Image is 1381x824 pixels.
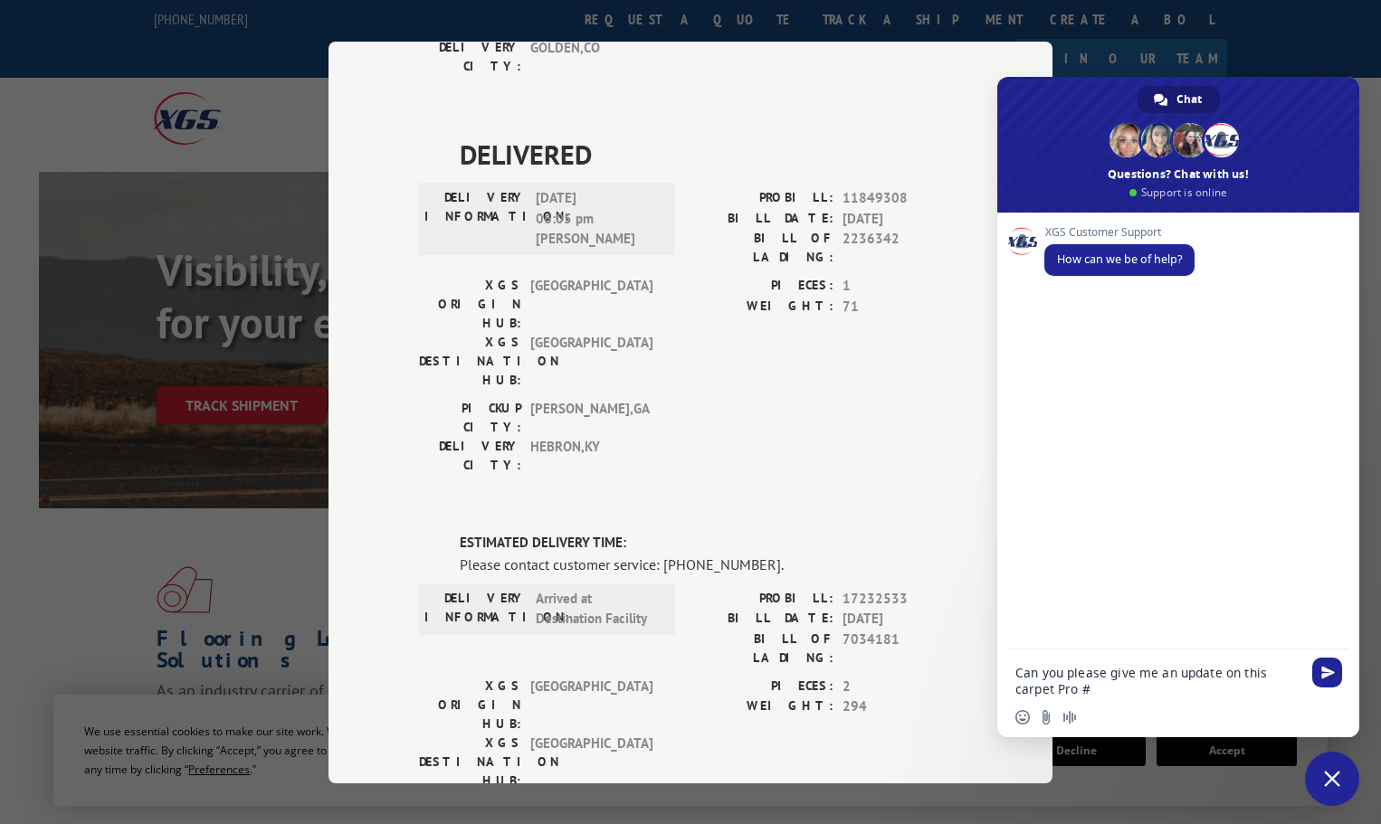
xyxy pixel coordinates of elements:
[843,696,962,717] span: 294
[419,399,521,437] label: PICKUP CITY:
[424,188,527,250] label: DELIVERY INFORMATION:
[530,333,652,390] span: [GEOGRAPHIC_DATA]
[460,553,962,574] div: Please contact customer service: [PHONE_NUMBER].
[419,733,521,790] label: XGS DESTINATION HUB:
[843,229,962,267] span: 2236342
[690,296,833,317] label: WEIGHT:
[530,676,652,733] span: [GEOGRAPHIC_DATA]
[843,609,962,630] span: [DATE]
[690,229,833,267] label: BILL OF LADING:
[843,188,962,209] span: 11849308
[690,629,833,667] label: BILL OF LADING:
[1015,710,1030,725] span: Insert an emoji
[843,629,962,667] span: 7034181
[419,676,521,733] label: XGS ORIGIN HUB:
[1062,710,1077,725] span: Audio message
[530,38,652,76] span: GOLDEN , CO
[690,276,833,297] label: PIECES:
[530,276,652,333] span: [GEOGRAPHIC_DATA]
[690,188,833,209] label: PROBILL:
[460,134,962,175] span: DELIVERED
[843,676,962,696] span: 2
[419,333,521,390] label: XGS DESTINATION HUB:
[843,276,962,297] span: 1
[843,208,962,229] span: [DATE]
[843,588,962,609] span: 17232533
[419,437,521,475] label: DELIVERY CITY:
[1312,658,1342,687] span: Send
[530,733,652,790] span: [GEOGRAPHIC_DATA]
[424,588,527,629] label: DELIVERY INFORMATION:
[690,676,833,696] label: PIECES:
[690,588,833,609] label: PROBILL:
[419,276,521,333] label: XGS ORIGIN HUB:
[419,38,521,76] label: DELIVERY CITY:
[530,437,652,475] span: HEBRON , KY
[1138,86,1220,113] div: Chat
[1057,251,1182,267] span: How can we be of help?
[843,296,962,317] span: 71
[1039,710,1053,725] span: Send a file
[1176,86,1202,113] span: Chat
[1305,752,1359,806] div: Close chat
[690,208,833,229] label: BILL DATE:
[536,588,658,629] span: Arrived at Destination Facility
[460,533,962,554] label: ESTIMATED DELIVERY TIME:
[690,696,833,717] label: WEIGHT:
[1044,226,1195,239] span: XGS Customer Support
[530,399,652,437] span: [PERSON_NAME] , GA
[536,188,658,250] span: [DATE] 06:05 pm [PERSON_NAME]
[690,609,833,630] label: BILL DATE:
[1015,665,1301,697] textarea: Compose your message...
